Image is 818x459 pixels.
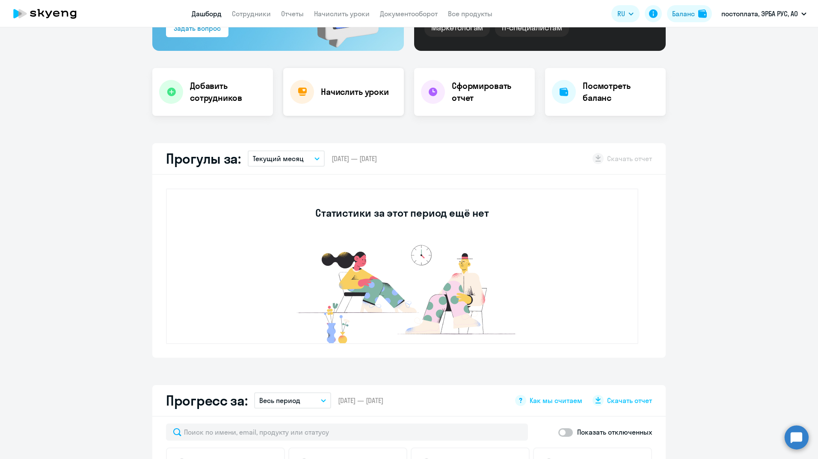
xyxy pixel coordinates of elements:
[166,424,528,441] input: Поиск по имени, email, продукту или статусу
[166,150,241,167] h2: Прогулы за:
[452,80,528,104] h4: Сформировать отчет
[424,19,490,37] div: Маркетологам
[448,9,492,18] a: Все продукты
[583,80,659,104] h4: Посмотреть баланс
[166,392,247,409] h2: Прогресс за:
[253,153,304,164] p: Текущий месяц
[314,9,370,18] a: Начислить уроки
[672,9,695,19] div: Баланс
[667,5,712,22] button: Балансbalance
[315,206,489,220] h3: Статистики за этот период ещё нет
[174,23,221,33] div: Задать вопрос
[717,3,811,24] button: постоплата, ЭРБА РУС, АО
[274,241,531,343] img: no-data
[607,396,652,405] span: Скачать отчет
[338,396,383,405] span: [DATE] — [DATE]
[332,154,377,163] span: [DATE] — [DATE]
[617,9,625,19] span: RU
[380,9,438,18] a: Документооборот
[281,9,304,18] a: Отчеты
[698,9,707,18] img: balance
[577,427,652,437] p: Показать отключенных
[192,9,222,18] a: Дашборд
[232,9,271,18] a: Сотрудники
[530,396,582,405] span: Как мы считаем
[166,20,228,37] button: Задать вопрос
[259,395,300,406] p: Весь период
[495,19,569,37] div: IT-специалистам
[321,86,389,98] h4: Начислить уроки
[721,9,798,19] p: постоплата, ЭРБА РУС, АО
[190,80,266,104] h4: Добавить сотрудников
[611,5,640,22] button: RU
[254,392,331,409] button: Весь период
[248,150,325,167] button: Текущий месяц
